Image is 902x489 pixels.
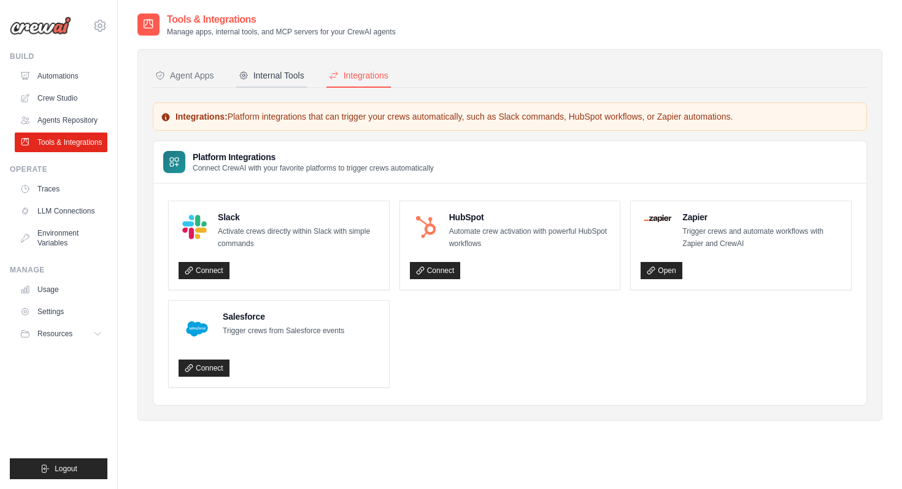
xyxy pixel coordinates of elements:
[15,133,107,152] a: Tools & Integrations
[55,464,77,474] span: Logout
[641,262,682,279] a: Open
[644,215,671,222] img: Zapier Logo
[10,52,107,61] div: Build
[37,329,72,339] span: Resources
[155,69,214,82] div: Agent Apps
[167,12,396,27] h2: Tools & Integrations
[223,325,344,337] p: Trigger crews from Salesforce events
[218,211,379,223] h4: Slack
[15,66,107,86] a: Automations
[182,314,212,344] img: Salesforce Logo
[182,215,207,239] img: Slack Logo
[682,211,841,223] h4: Zapier
[239,69,304,82] div: Internal Tools
[15,223,107,253] a: Environment Variables
[10,265,107,275] div: Manage
[326,64,391,88] button: Integrations
[15,280,107,299] a: Usage
[223,310,344,323] h4: Salesforce
[15,302,107,322] a: Settings
[682,226,841,250] p: Trigger crews and automate workflows with Zapier and CrewAI
[449,226,611,250] p: Automate crew activation with powerful HubSpot workflows
[167,27,396,37] p: Manage apps, internal tools, and MCP servers for your CrewAI agents
[410,262,461,279] a: Connect
[153,64,217,88] button: Agent Apps
[15,110,107,130] a: Agents Repository
[161,110,859,123] p: Platform integrations that can trigger your crews automatically, such as Slack commands, HubSpot ...
[218,226,379,250] p: Activate crews directly within Slack with simple commands
[15,88,107,108] a: Crew Studio
[329,69,388,82] div: Integrations
[15,201,107,221] a: LLM Connections
[10,17,71,35] img: Logo
[10,164,107,174] div: Operate
[179,360,229,377] a: Connect
[414,215,438,239] img: HubSpot Logo
[175,112,228,121] strong: Integrations:
[193,163,434,173] p: Connect CrewAI with your favorite platforms to trigger crews automatically
[449,211,611,223] h4: HubSpot
[179,262,229,279] a: Connect
[15,179,107,199] a: Traces
[15,324,107,344] button: Resources
[236,64,307,88] button: Internal Tools
[10,458,107,479] button: Logout
[193,151,434,163] h3: Platform Integrations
